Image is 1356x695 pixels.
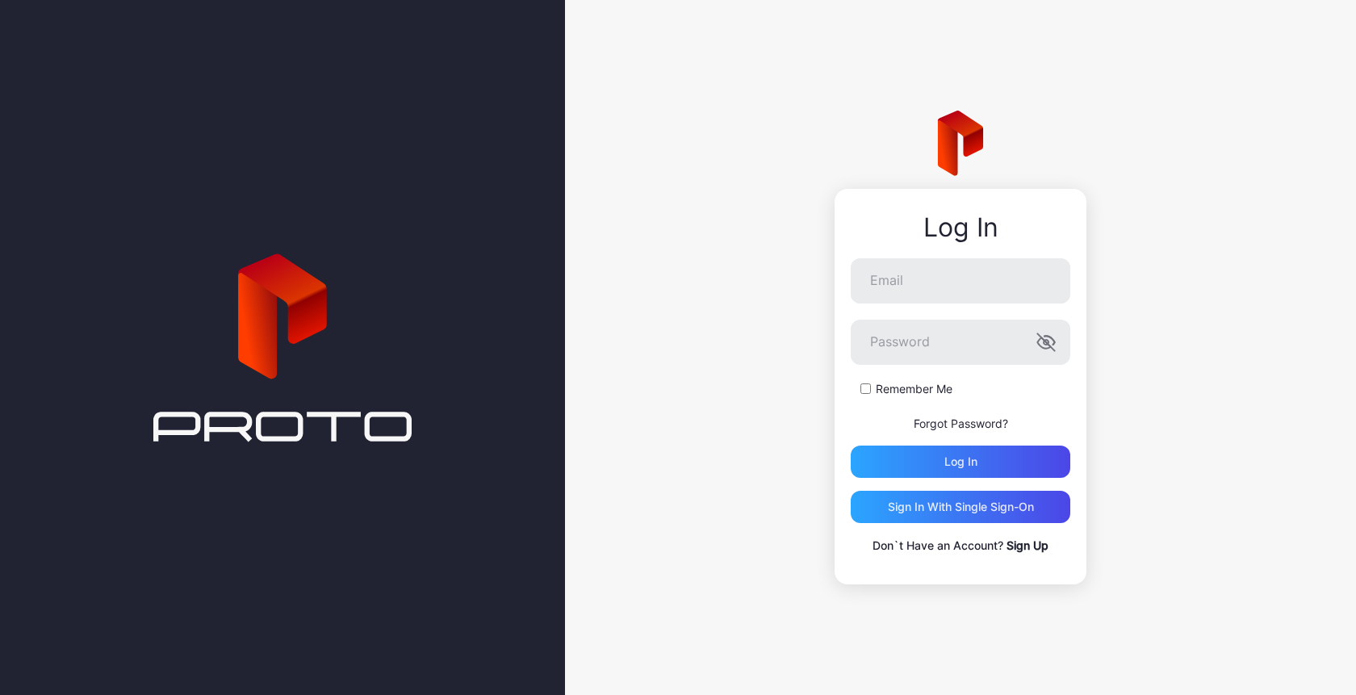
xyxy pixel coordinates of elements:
a: Sign Up [1007,538,1048,552]
button: Log in [851,446,1070,478]
input: Password [851,320,1070,365]
button: Sign in With Single Sign-On [851,491,1070,523]
div: Sign in With Single Sign-On [888,500,1034,513]
button: Password [1036,333,1056,352]
p: Don`t Have an Account? [851,536,1070,555]
input: Email [851,258,1070,304]
a: Forgot Password? [914,417,1008,430]
label: Remember Me [876,381,952,397]
div: Log in [944,455,977,468]
div: Log In [851,213,1070,242]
